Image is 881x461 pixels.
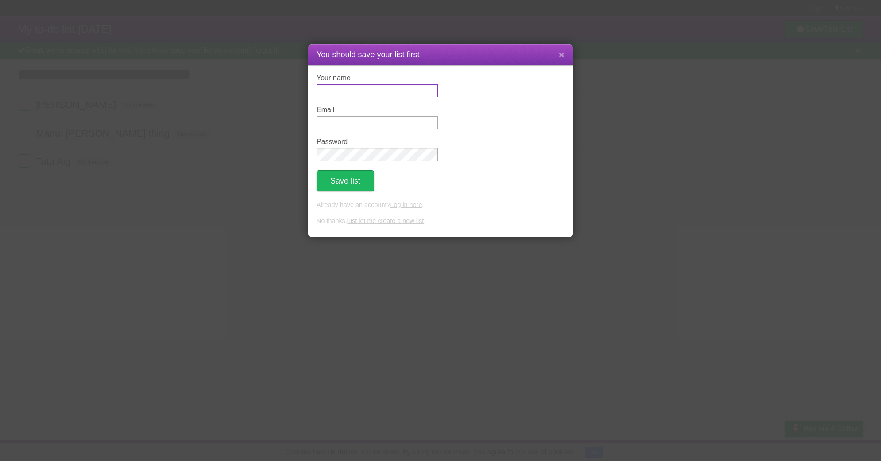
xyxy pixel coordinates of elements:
[317,138,438,146] label: Password
[390,201,422,208] a: Log in here
[317,170,374,191] button: Save list
[347,217,424,224] a: just let me create a new list
[317,74,438,82] label: Your name
[317,200,564,210] p: Already have an account? .
[317,106,438,114] label: Email
[317,49,564,61] h1: You should save your list first
[317,216,564,226] p: No thanks, .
